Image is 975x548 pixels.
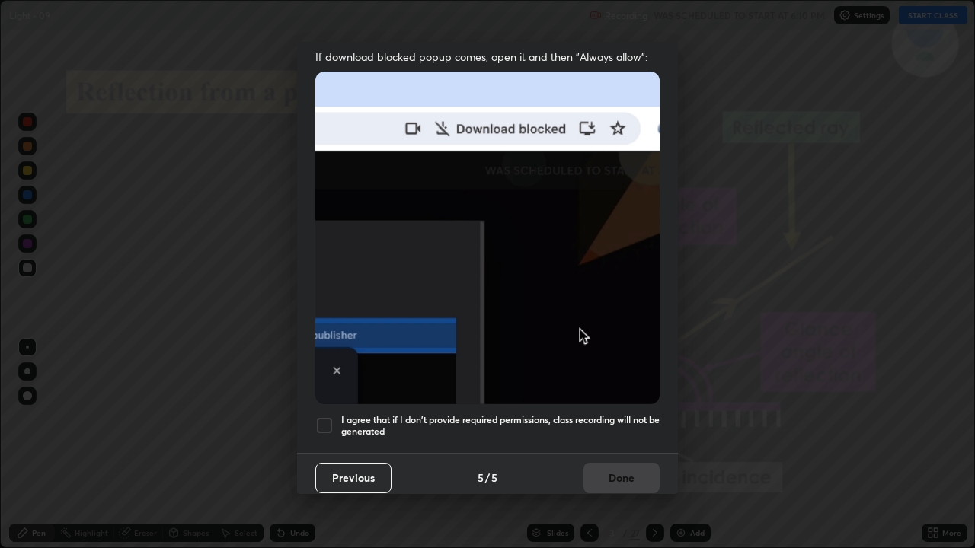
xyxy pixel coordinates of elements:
h4: 5 [491,470,497,486]
h4: / [485,470,490,486]
h4: 5 [478,470,484,486]
button: Previous [315,463,392,493]
span: If download blocked popup comes, open it and then "Always allow": [315,49,660,64]
img: downloads-permission-blocked.gif [315,72,660,404]
h5: I agree that if I don't provide required permissions, class recording will not be generated [341,414,660,438]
